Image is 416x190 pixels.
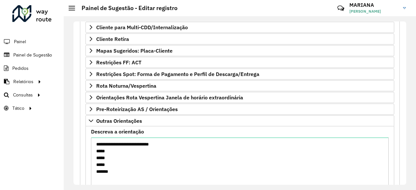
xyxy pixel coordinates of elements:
a: Cliente Retira [85,33,394,44]
span: Mapas Sugeridos: Placa-Cliente [96,48,173,53]
span: Restrições Spot: Forma de Pagamento e Perfil de Descarga/Entrega [96,71,259,77]
span: Cliente Retira [96,36,129,42]
a: Contato Rápido [334,1,348,15]
a: Orientações Rota Vespertina Janela de horário extraordinária [85,92,394,103]
span: Rota Noturna/Vespertina [96,83,156,88]
span: Restrições FF: ACT [96,60,141,65]
span: Painel de Sugestão [13,52,52,58]
span: Orientações Rota Vespertina Janela de horário extraordinária [96,95,243,100]
span: Pre-Roteirização AS / Orientações [96,107,178,112]
span: Pedidos [12,65,29,72]
span: Tático [12,105,24,112]
a: Restrições FF: ACT [85,57,394,68]
span: Painel [14,38,26,45]
span: [PERSON_NAME] [349,8,398,14]
h3: MARIANA [349,2,398,8]
a: Outras Orientações [85,115,394,126]
label: Descreva a orientação [91,128,144,135]
span: Consultas [13,92,33,98]
a: Pre-Roteirização AS / Orientações [85,104,394,115]
a: Rota Noturna/Vespertina [85,80,394,91]
h2: Painel de Sugestão - Editar registro [75,5,177,12]
a: Cliente para Multi-CDD/Internalização [85,22,394,33]
a: Mapas Sugeridos: Placa-Cliente [85,45,394,56]
span: Cliente para Multi-CDD/Internalização [96,25,188,30]
span: Outras Orientações [96,118,142,123]
a: Restrições Spot: Forma de Pagamento e Perfil de Descarga/Entrega [85,69,394,80]
span: Relatórios [13,78,33,85]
